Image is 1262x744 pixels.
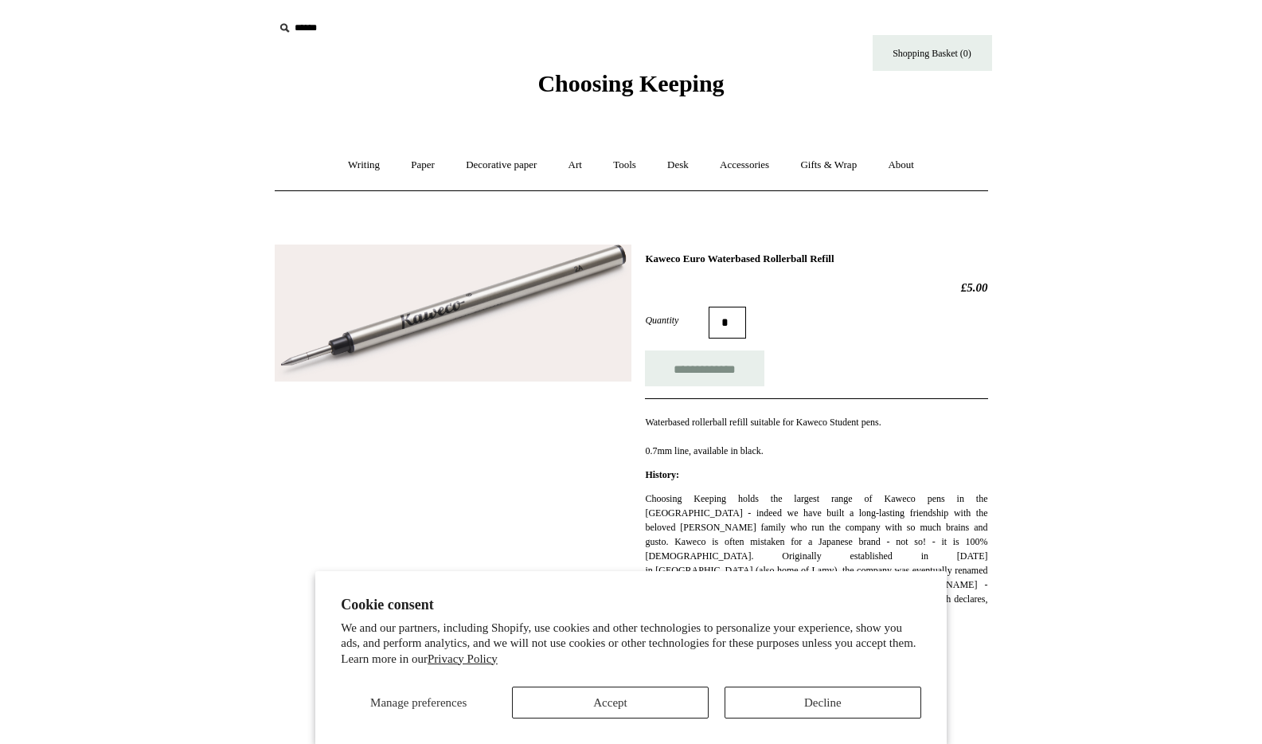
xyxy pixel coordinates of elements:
[554,144,596,186] a: Art
[537,70,724,96] span: Choosing Keeping
[397,144,449,186] a: Paper
[599,144,651,186] a: Tools
[645,253,987,265] h1: Kaweco Euro Waterbased Rollerball Refill
[334,144,394,186] a: Writing
[705,144,783,186] a: Accessories
[370,696,467,709] span: Manage preferences
[275,245,631,382] img: Kaweco Euro Waterbased Rollerball Refill
[786,144,871,186] a: Gifts & Wrap
[645,491,987,621] p: Choosing Keeping holds the largest range of Kaweco pens in the [GEOGRAPHIC_DATA] - indeed we have...
[653,144,703,186] a: Desk
[645,469,679,480] strong: History:
[645,280,987,295] h2: £5.00
[645,415,987,458] p: Waterbased rollerball refill suitable for Kaweco Student pens. 0.7mm line, available in black.
[512,687,709,719] button: Accept
[341,687,496,719] button: Manage preferences
[537,83,724,94] a: Choosing Keeping
[341,597,921,613] h2: Cookie consent
[873,144,928,186] a: About
[341,621,921,668] p: We and our partners, including Shopify, use cookies and other technologies to personalize your ex...
[725,687,921,719] button: Decline
[873,35,992,71] a: Shopping Basket (0)
[451,144,551,186] a: Decorative paper
[428,652,498,665] a: Privacy Policy
[645,313,709,327] label: Quantity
